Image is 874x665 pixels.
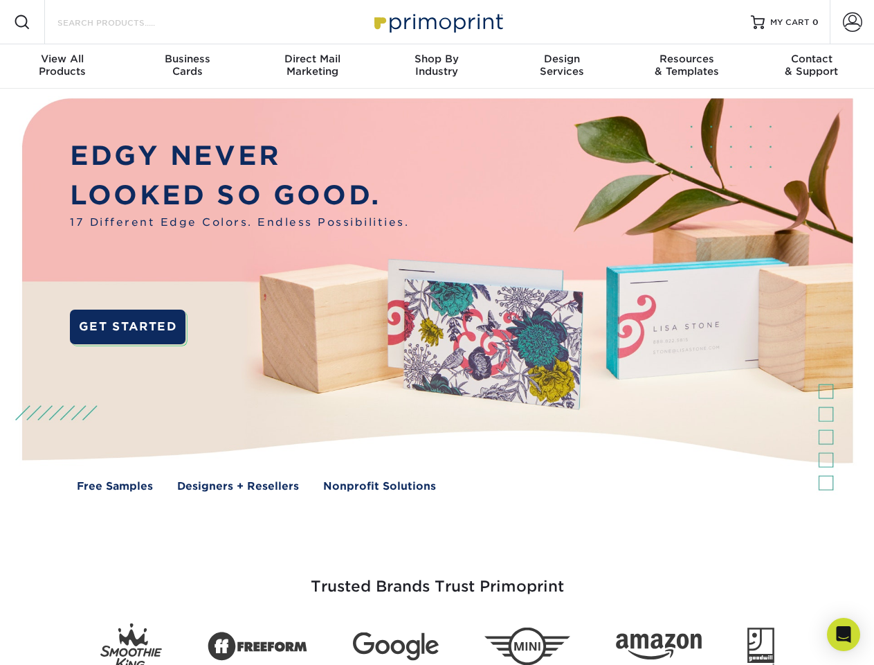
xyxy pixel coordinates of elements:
a: Direct MailMarketing [250,44,374,89]
a: Shop ByIndustry [374,44,499,89]
span: Shop By [374,53,499,65]
a: DesignServices [500,44,624,89]
span: Contact [749,53,874,65]
span: 17 Different Edge Colors. Endless Possibilities. [70,215,409,231]
div: & Templates [624,53,749,78]
a: Resources& Templates [624,44,749,89]
img: Google [353,632,439,661]
h3: Trusted Brands Trust Primoprint [33,544,842,612]
img: Amazon [616,634,702,660]
div: Industry [374,53,499,78]
span: Resources [624,53,749,65]
p: LOOKED SO GOOD. [70,176,409,215]
div: Cards [125,53,249,78]
img: Primoprint [368,7,507,37]
div: Marketing [250,53,374,78]
input: SEARCH PRODUCTS..... [56,14,191,30]
a: Contact& Support [749,44,874,89]
a: Nonprofit Solutions [323,479,436,495]
span: Direct Mail [250,53,374,65]
span: Business [125,53,249,65]
span: Design [500,53,624,65]
a: Designers + Resellers [177,479,299,495]
div: Open Intercom Messenger [827,618,860,651]
a: Free Samples [77,479,153,495]
span: 0 [812,17,819,27]
a: GET STARTED [70,310,185,344]
div: Services [500,53,624,78]
div: & Support [749,53,874,78]
span: MY CART [770,17,810,28]
p: EDGY NEVER [70,136,409,176]
a: BusinessCards [125,44,249,89]
img: Goodwill [747,628,774,665]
